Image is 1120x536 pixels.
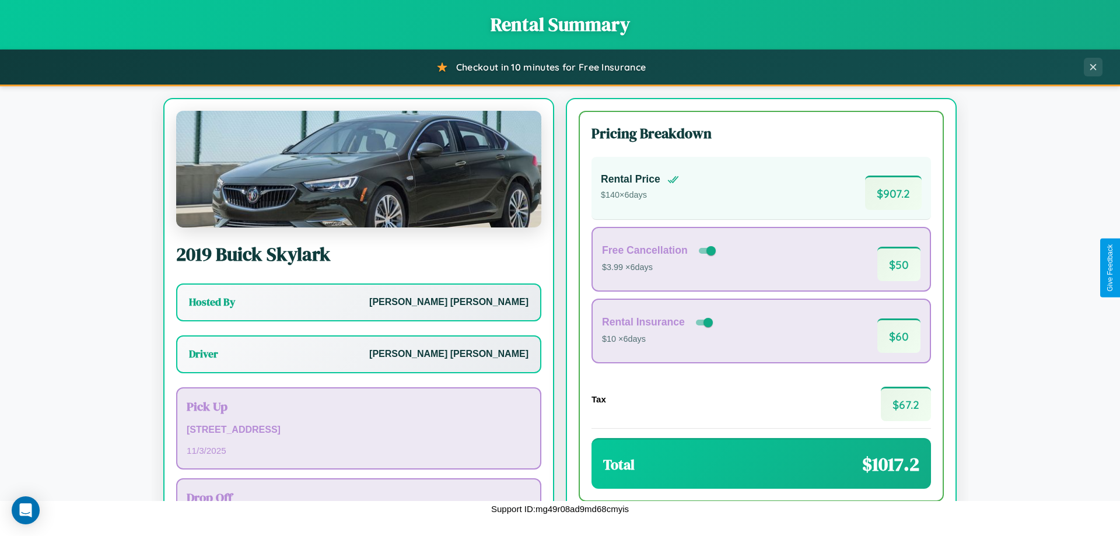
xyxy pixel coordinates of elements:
div: Give Feedback [1106,244,1114,292]
div: Open Intercom Messenger [12,496,40,524]
span: $ 67.2 [881,387,931,421]
h3: Total [603,455,635,474]
p: $ 140 × 6 days [601,188,679,203]
h4: Rental Price [601,173,660,185]
p: $3.99 × 6 days [602,260,718,275]
h3: Drop Off [187,489,531,506]
span: $ 1017.2 [862,451,919,477]
h3: Hosted By [189,295,235,309]
p: $10 × 6 days [602,332,715,347]
img: Buick Skylark [176,111,541,227]
h4: Rental Insurance [602,316,685,328]
p: Support ID: mg49r08ad9md68cmyis [491,501,629,517]
h4: Tax [591,394,606,404]
span: $ 60 [877,318,921,353]
h2: 2019 Buick Skylark [176,241,541,267]
p: [STREET_ADDRESS] [187,422,531,439]
h1: Rental Summary [12,12,1108,37]
span: Checkout in 10 minutes for Free Insurance [456,61,646,73]
h3: Pick Up [187,398,531,415]
span: $ 907.2 [865,176,922,210]
p: [PERSON_NAME] [PERSON_NAME] [369,294,528,311]
p: [PERSON_NAME] [PERSON_NAME] [369,346,528,363]
span: $ 50 [877,247,921,281]
h3: Driver [189,347,218,361]
p: 11 / 3 / 2025 [187,443,531,458]
h3: Pricing Breakdown [591,124,931,143]
h4: Free Cancellation [602,244,688,257]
